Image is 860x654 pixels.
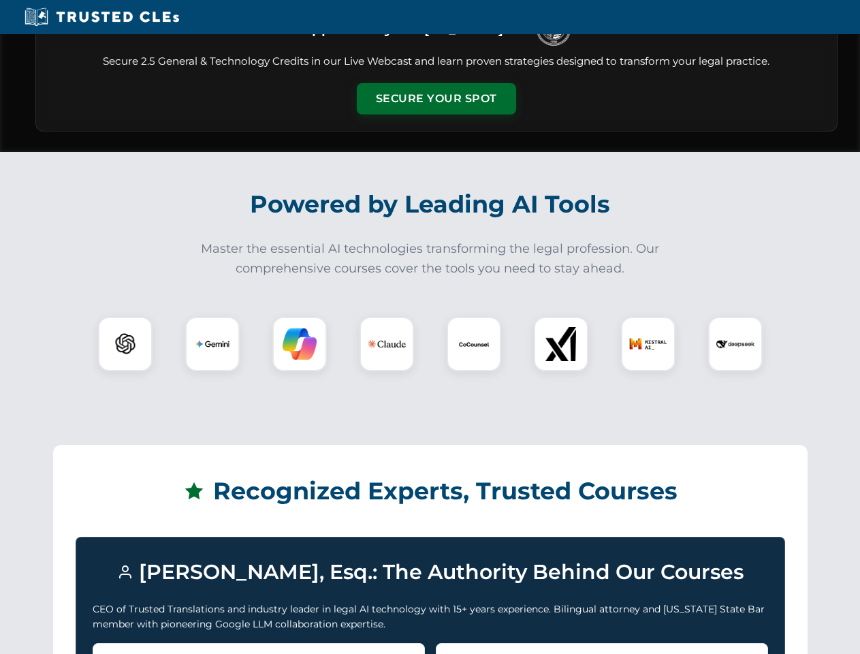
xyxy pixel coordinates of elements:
[283,327,317,361] img: Copilot Logo
[447,317,501,371] div: CoCounsel
[185,317,240,371] div: Gemini
[272,317,327,371] div: Copilot
[716,325,754,363] img: DeepSeek Logo
[98,317,153,371] div: ChatGPT
[192,239,669,279] p: Master the essential AI technologies transforming the legal profession. Our comprehensive courses...
[708,317,763,371] div: DeepSeek
[76,467,785,515] h2: Recognized Experts, Trusted Courses
[52,54,821,69] p: Secure 2.5 General & Technology Credits in our Live Webcast and learn proven strategies designed ...
[544,327,578,361] img: xAI Logo
[20,7,183,27] img: Trusted CLEs
[360,317,414,371] div: Claude
[195,327,229,361] img: Gemini Logo
[357,83,516,114] button: Secure Your Spot
[621,317,675,371] div: Mistral AI
[93,602,768,632] p: CEO of Trusted Translations and industry leader in legal AI technology with 15+ years experience....
[368,325,406,363] img: Claude Logo
[93,554,768,591] h3: [PERSON_NAME], Esq.: The Authority Behind Our Courses
[457,327,491,361] img: CoCounsel Logo
[534,317,588,371] div: xAI
[53,181,808,228] h2: Powered by Leading AI Tools
[106,324,145,364] img: ChatGPT Logo
[629,325,667,363] img: Mistral AI Logo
